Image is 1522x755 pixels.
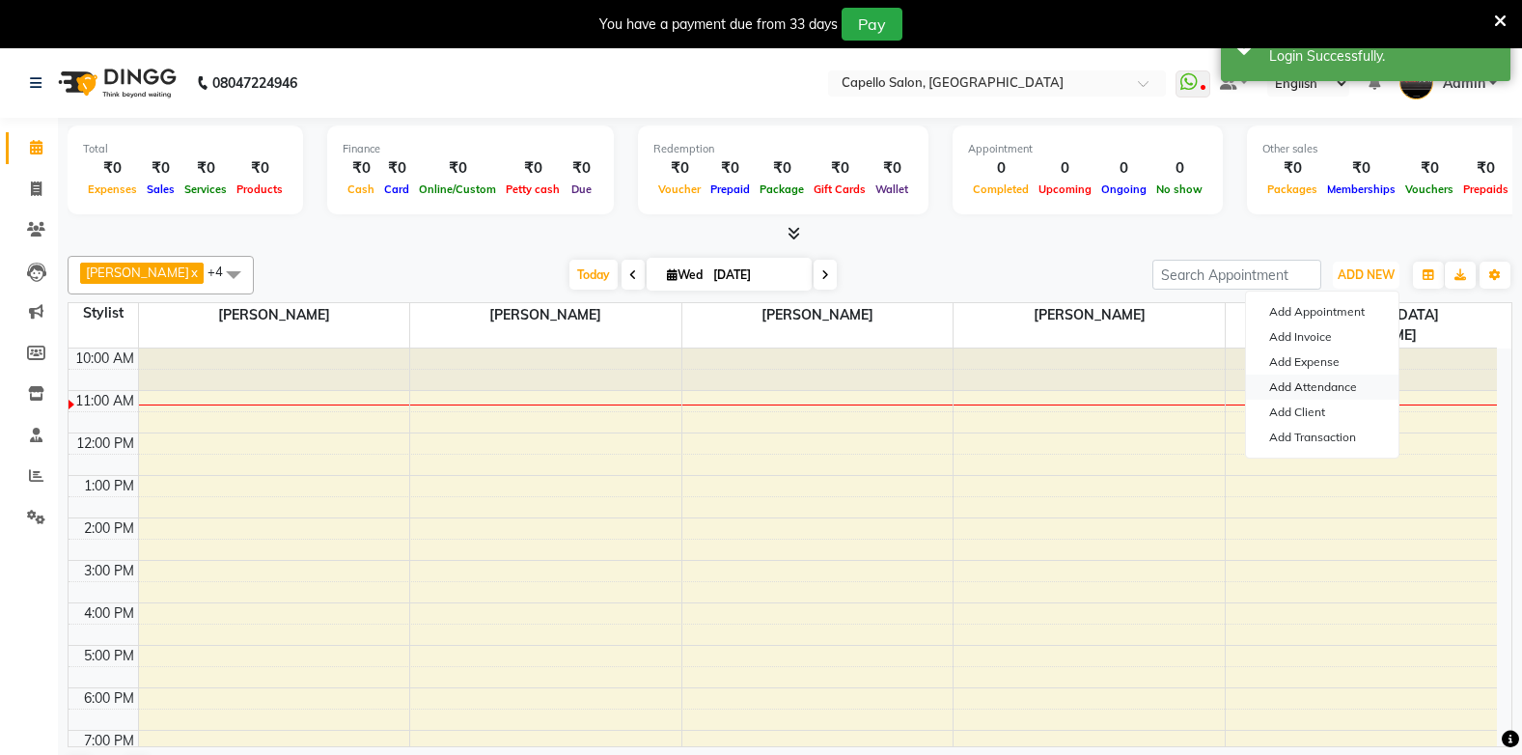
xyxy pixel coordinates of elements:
a: Add Expense [1246,350,1398,375]
div: 6:00 PM [80,688,138,709]
img: Admin [1399,66,1433,99]
span: Package [755,182,809,196]
span: Cash [343,182,379,196]
a: 2 [1369,74,1380,92]
div: 3:00 PM [80,561,138,581]
div: ₹0 [565,157,598,180]
div: 0 [1096,157,1151,180]
span: Card [379,182,414,196]
div: Login Successfully. [1269,46,1496,67]
span: Voucher [653,182,706,196]
input: Search Appointment [1152,260,1321,290]
span: Petty cash [501,182,565,196]
div: Redemption [653,141,913,157]
span: Prepaids [1458,182,1513,196]
div: ₹0 [809,157,871,180]
div: ₹0 [142,157,180,180]
span: +4 [208,264,237,279]
span: Prepaid [706,182,755,196]
span: Services [180,182,232,196]
div: ₹0 [653,157,706,180]
b: 08047224946 [212,56,297,110]
div: ₹0 [755,157,809,180]
span: Vouchers [1400,182,1458,196]
span: Gift Cards [809,182,871,196]
a: Add Transaction [1246,425,1398,450]
span: [PERSON_NAME] [682,303,954,327]
span: ADD NEW [1338,267,1395,282]
span: Sales [142,182,180,196]
div: 11:00 AM [71,391,138,411]
span: [PERSON_NAME] [86,265,189,280]
div: 2:00 PM [80,518,138,539]
div: 1:00 PM [80,476,138,496]
span: [DEMOGRAPHIC_DATA][PERSON_NAME] [1226,303,1497,348]
div: ₹0 [1458,157,1513,180]
a: x [189,265,198,280]
span: No show [1151,182,1207,196]
span: Products [232,182,288,196]
div: 0 [1034,157,1096,180]
div: ₹0 [706,157,755,180]
span: [PERSON_NAME] [410,303,681,327]
div: Total [83,141,288,157]
span: Online/Custom [414,182,501,196]
span: [PERSON_NAME] [139,303,410,327]
div: ₹0 [871,157,913,180]
div: 0 [968,157,1034,180]
span: Admin [1443,73,1485,94]
span: Upcoming [1034,182,1096,196]
div: Appointment [968,141,1207,157]
a: Add Invoice [1246,324,1398,350]
img: logo [49,56,181,110]
div: ₹0 [1400,157,1458,180]
span: Due [567,182,596,196]
span: Wallet [871,182,913,196]
div: ₹0 [343,157,379,180]
span: Expenses [83,182,142,196]
div: Stylist [69,303,138,323]
span: Memberships [1322,182,1400,196]
span: [PERSON_NAME] [954,303,1225,327]
div: 4:00 PM [80,603,138,624]
input: 2025-09-03 [707,261,804,290]
div: ₹0 [180,157,232,180]
button: Add Appointment [1246,299,1398,324]
div: You have a payment due from 33 days [599,14,838,35]
div: ₹0 [379,157,414,180]
a: Add Client [1246,400,1398,425]
div: 0 [1151,157,1207,180]
div: 5:00 PM [80,646,138,666]
div: ₹0 [1322,157,1400,180]
span: Packages [1262,182,1322,196]
a: Add Attendance [1246,375,1398,400]
div: Finance [343,141,598,157]
div: ₹0 [83,157,142,180]
div: ₹0 [501,157,565,180]
div: 7:00 PM [80,731,138,751]
div: ₹0 [414,157,501,180]
span: Wed [662,267,707,282]
div: 10:00 AM [71,349,138,369]
button: ADD NEW [1333,262,1399,289]
div: ₹0 [232,157,288,180]
span: Completed [968,182,1034,196]
span: Today [569,260,618,290]
button: Pay [842,8,902,41]
div: 12:00 PM [72,433,138,454]
div: ₹0 [1262,157,1322,180]
span: Ongoing [1096,182,1151,196]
